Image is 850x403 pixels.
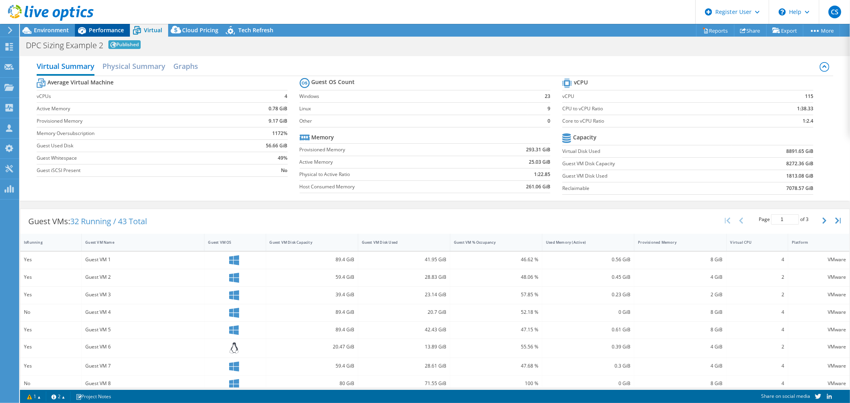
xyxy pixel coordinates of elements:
[574,78,588,86] b: vCPU
[730,273,784,282] div: 2
[545,92,550,100] b: 23
[24,273,78,282] div: Yes
[529,158,550,166] b: 25.03 GiB
[270,379,354,388] div: 80 GiB
[454,308,538,317] div: 52.18 %
[454,273,538,282] div: 48.06 %
[805,92,813,100] b: 115
[730,325,784,334] div: 4
[24,240,68,245] div: IsRunning
[85,379,200,388] div: Guest VM 8
[300,158,478,166] label: Active Memory
[24,362,78,370] div: Yes
[173,58,198,74] h2: Graphs
[270,255,354,264] div: 89.4 GiB
[46,391,71,401] a: 2
[85,362,200,370] div: Guest VM 7
[300,170,478,178] label: Physical to Active Ratio
[792,362,846,370] div: VMware
[792,308,846,317] div: VMware
[546,290,630,299] div: 0.23 GiB
[362,342,446,351] div: 13.89 GiB
[546,362,630,370] div: 0.3 GiB
[270,342,354,351] div: 20.47 GiB
[730,255,784,264] div: 4
[786,184,813,192] b: 7078.57 GiB
[562,160,732,168] label: Guest VM Disk Capacity
[285,92,288,100] b: 4
[779,8,786,16] svg: \n
[828,6,841,18] span: CS
[546,240,621,245] div: Used Memory (Active)
[85,308,200,317] div: Guest VM 4
[24,290,78,299] div: Yes
[37,92,233,100] label: vCPUs
[144,26,162,34] span: Virtual
[638,290,722,299] div: 2 GiB
[562,147,732,155] label: Virtual Disk Used
[730,290,784,299] div: 2
[792,240,836,245] div: Platform
[362,362,446,370] div: 28.61 GiB
[638,342,722,351] div: 4 GiB
[270,308,354,317] div: 89.4 GiB
[362,255,446,264] div: 41.95 GiB
[238,26,273,34] span: Tech Refresh
[786,160,813,168] b: 8272.36 GiB
[37,58,94,76] h2: Virtual Summary
[548,105,550,113] b: 9
[269,117,288,125] b: 9.17 GiB
[70,391,117,401] a: Project Notes
[638,362,722,370] div: 4 GiB
[638,255,722,264] div: 8 GiB
[792,342,846,351] div: VMware
[24,255,78,264] div: Yes
[454,240,529,245] div: Guest VM % Occupancy
[730,308,784,317] div: 4
[70,216,147,227] span: 32 Running / 43 Total
[37,142,233,150] label: Guest Used Disk
[730,379,784,388] div: 4
[300,92,528,100] label: Windows
[37,129,233,137] label: Memory Oversubscription
[454,290,538,299] div: 57.85 %
[792,325,846,334] div: VMware
[24,325,78,334] div: Yes
[454,342,538,351] div: 55.56 %
[89,26,124,34] span: Performance
[546,325,630,334] div: 0.61 GiB
[362,290,446,299] div: 23.14 GiB
[696,24,734,37] a: Reports
[771,214,799,225] input: jump to page
[300,105,528,113] label: Linux
[792,273,846,282] div: VMware
[208,240,252,245] div: Guest VM OS
[546,342,630,351] div: 0.39 GiB
[273,129,288,137] b: 1172%
[638,308,722,317] div: 8 GiB
[300,117,528,125] label: Other
[546,273,630,282] div: 0.45 GiB
[20,209,155,234] div: Guest VMs:
[548,117,550,125] b: 0
[546,379,630,388] div: 0 GiB
[638,379,722,388] div: 8 GiB
[803,24,840,37] a: More
[454,379,538,388] div: 100 %
[24,379,78,388] div: No
[37,105,233,113] label: Active Memory
[759,214,809,225] span: Page of
[786,147,813,155] b: 8891.65 GiB
[792,255,846,264] div: VMware
[47,78,114,86] b: Average Virtual Machine
[534,170,550,178] b: 1:22.85
[37,166,233,174] label: Guest iSCSI Present
[85,273,200,282] div: Guest VM 2
[638,325,722,334] div: 8 GiB
[85,255,200,264] div: Guest VM 1
[562,172,732,180] label: Guest VM Disk Used
[562,92,747,100] label: vCPU
[300,183,478,191] label: Host Consumed Memory
[312,78,355,86] b: Guest OS Count
[34,26,69,34] span: Environment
